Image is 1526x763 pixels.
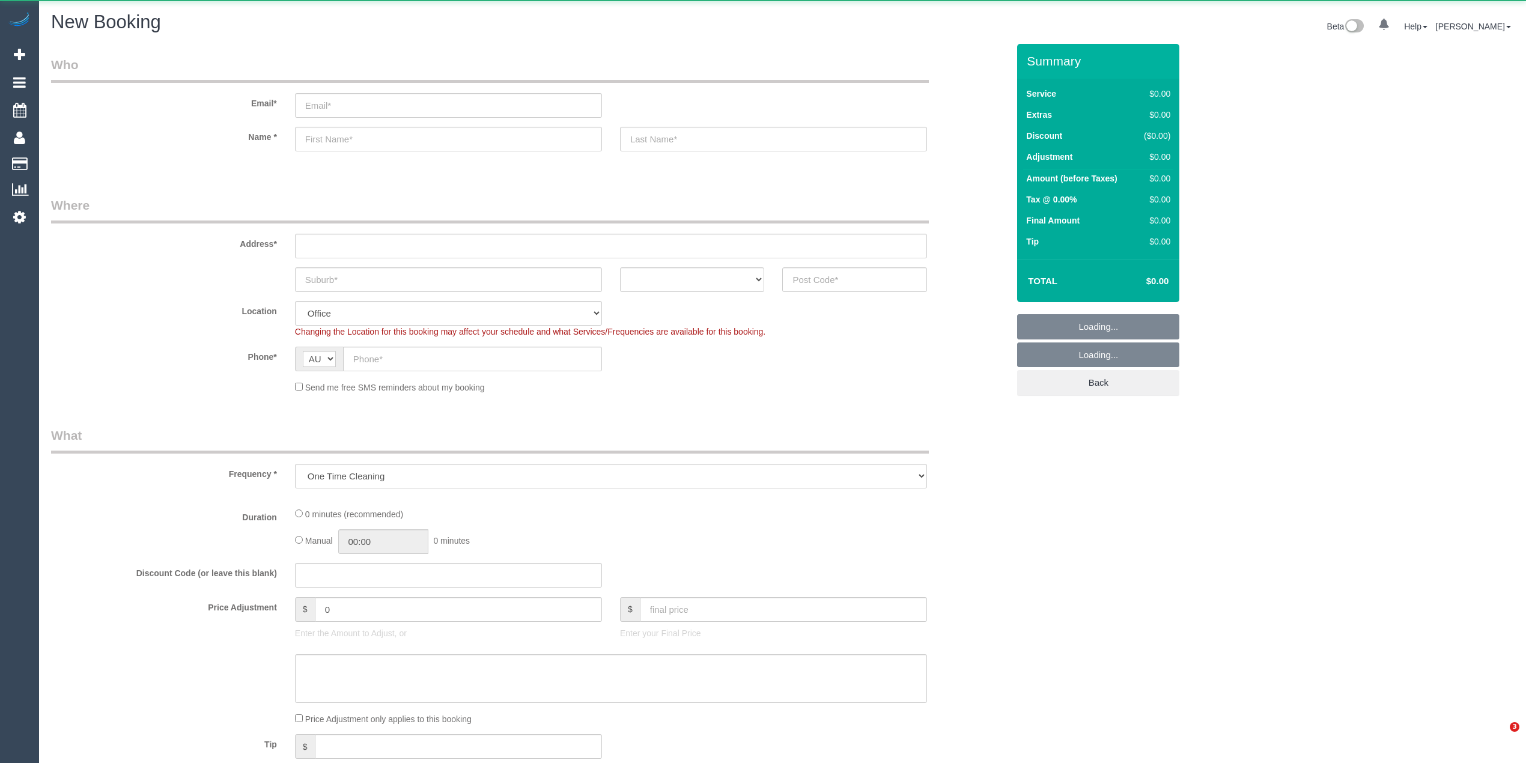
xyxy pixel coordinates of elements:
[42,507,286,523] label: Duration
[1138,214,1170,226] div: $0.00
[305,383,485,392] span: Send me free SMS reminders about my booking
[1028,276,1057,286] strong: Total
[305,509,403,519] span: 0 minutes (recommended)
[1138,193,1170,205] div: $0.00
[51,427,929,454] legend: What
[1026,109,1052,121] label: Extras
[1138,109,1170,121] div: $0.00
[1026,172,1117,184] label: Amount (before Taxes)
[42,597,286,613] label: Price Adjustment
[42,301,286,317] label: Location
[1436,22,1511,31] a: [PERSON_NAME]
[295,327,765,336] span: Changing the Location for this booking may affect your schedule and what Services/Frequencies are...
[1138,130,1170,142] div: ($0.00)
[1327,22,1364,31] a: Beta
[343,347,602,371] input: Phone*
[1017,370,1179,395] a: Back
[782,267,927,292] input: Post Code*
[42,734,286,750] label: Tip
[1485,722,1514,751] iframe: Intercom live chat
[295,267,602,292] input: Suburb*
[7,12,31,29] img: Automaid Logo
[42,563,286,579] label: Discount Code (or leave this blank)
[305,536,333,546] span: Manual
[1026,88,1056,100] label: Service
[42,93,286,109] label: Email*
[620,627,927,639] p: Enter your Final Price
[1510,722,1519,732] span: 3
[1138,151,1170,163] div: $0.00
[295,127,602,151] input: First Name*
[1026,193,1077,205] label: Tax @ 0.00%
[1026,236,1039,248] label: Tip
[305,714,472,724] span: Price Adjustment only applies to this booking
[295,93,602,118] input: Email*
[620,597,640,622] span: $
[1404,22,1427,31] a: Help
[1026,214,1080,226] label: Final Amount
[640,597,927,622] input: final price
[1138,236,1170,248] div: $0.00
[1344,19,1364,35] img: New interface
[1026,151,1072,163] label: Adjustment
[295,597,315,622] span: $
[51,11,161,32] span: New Booking
[620,127,927,151] input: Last Name*
[1110,276,1169,287] h4: $0.00
[42,347,286,363] label: Phone*
[1026,130,1062,142] label: Discount
[42,234,286,250] label: Address*
[42,127,286,143] label: Name *
[295,734,315,759] span: $
[1138,172,1170,184] div: $0.00
[42,464,286,480] label: Frequency *
[295,627,602,639] p: Enter the Amount to Adjust, or
[51,196,929,223] legend: Where
[1027,54,1173,68] h3: Summary
[51,56,929,83] legend: Who
[1138,88,1170,100] div: $0.00
[433,536,470,546] span: 0 minutes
